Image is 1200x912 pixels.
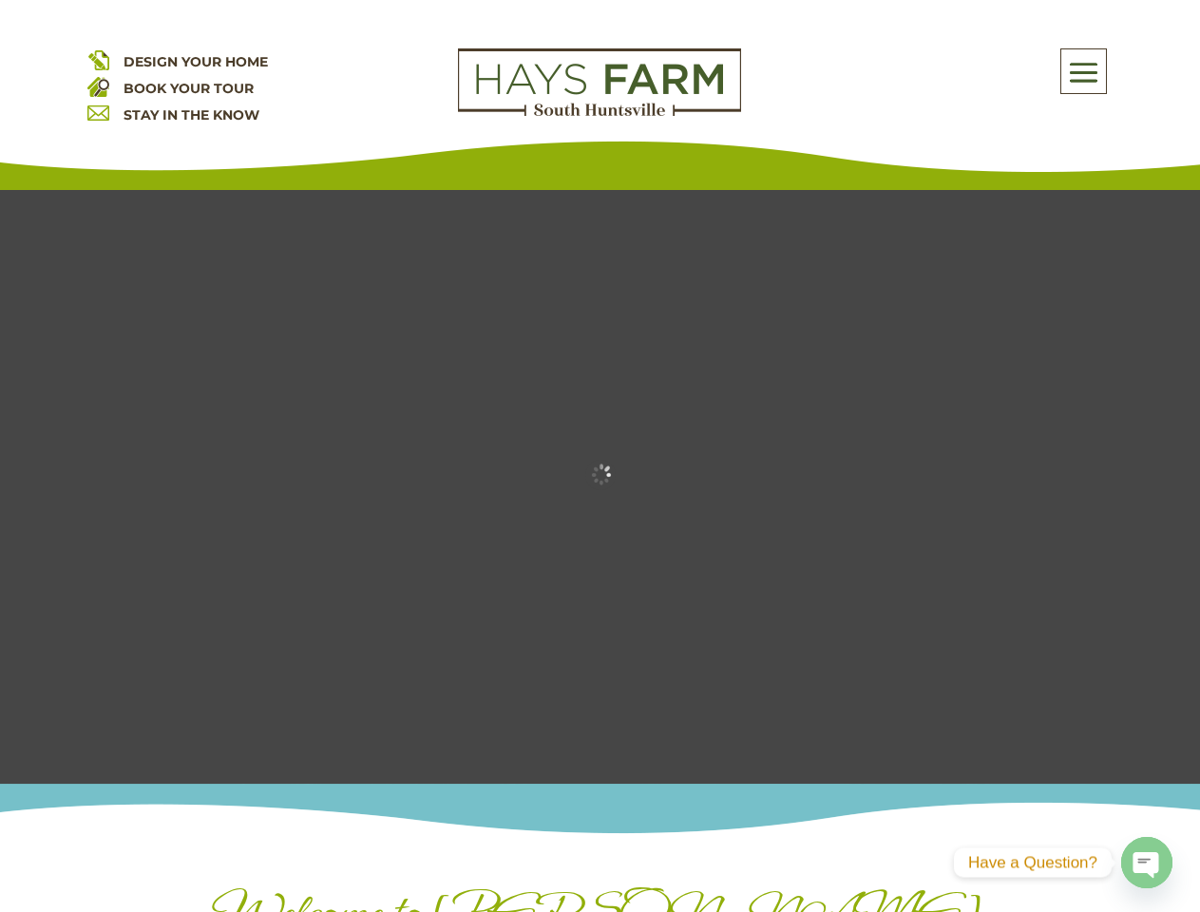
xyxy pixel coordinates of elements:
[124,106,259,123] a: STAY IN THE KNOW
[458,48,741,117] img: Logo
[87,75,109,97] img: book your home tour
[124,80,254,97] a: BOOK YOUR TOUR
[458,104,741,121] a: hays farm homes huntsville development
[124,53,268,70] a: DESIGN YOUR HOME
